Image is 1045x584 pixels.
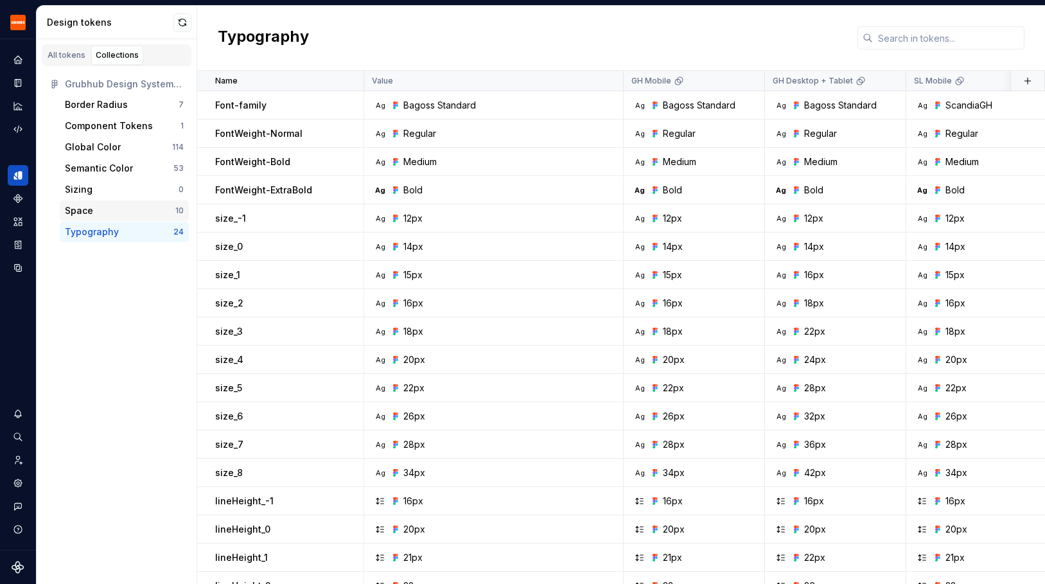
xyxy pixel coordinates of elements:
[8,403,28,424] button: Notifications
[917,157,927,167] div: Ag
[8,234,28,255] div: Storybook stories
[173,163,184,173] div: 53
[215,127,303,140] p: FontWeight-Normal
[945,240,965,253] div: 14px
[917,439,927,450] div: Ag
[8,473,28,493] div: Settings
[917,128,927,139] div: Ag
[218,26,309,49] h2: Typography
[917,270,927,280] div: Ag
[8,188,28,209] a: Components
[776,326,786,337] div: Ag
[804,269,824,281] div: 16px
[215,523,270,536] p: lineHeight_0
[65,204,93,217] div: Space
[403,212,423,225] div: 12px
[8,450,28,470] a: Invite team
[8,427,28,447] button: Search ⌘K
[945,212,965,225] div: 12px
[663,495,683,508] div: 16px
[60,137,189,157] a: Global Color114
[65,162,133,175] div: Semantic Color
[945,495,965,508] div: 16px
[917,185,927,195] div: Ag
[403,438,425,451] div: 28px
[375,439,385,450] div: Ag
[403,466,425,479] div: 34px
[403,269,423,281] div: 15px
[635,383,645,393] div: Ag
[635,128,645,139] div: Ag
[635,242,645,252] div: Ag
[635,157,645,167] div: Ag
[663,325,683,338] div: 18px
[375,213,385,224] div: Ag
[403,155,437,168] div: Medium
[917,468,927,478] div: Ag
[663,127,696,140] div: Regular
[179,100,184,110] div: 7
[8,496,28,517] button: Contact support
[375,270,385,280] div: Ag
[12,561,24,574] svg: Supernova Logo
[635,326,645,337] div: Ag
[663,466,685,479] div: 34px
[403,325,423,338] div: 18px
[776,355,786,365] div: Ag
[804,184,823,197] div: Bold
[917,242,927,252] div: Ag
[945,155,979,168] div: Medium
[663,297,683,310] div: 16px
[945,523,967,536] div: 20px
[8,96,28,116] a: Analytics
[804,127,837,140] div: Regular
[65,98,128,111] div: Border Radius
[375,100,385,111] div: Ag
[60,179,189,200] button: Sizing0
[215,495,274,508] p: lineHeight_-1
[804,240,824,253] div: 14px
[804,353,826,366] div: 24px
[375,242,385,252] div: Ag
[403,495,423,508] div: 16px
[215,410,243,423] p: size_6
[635,411,645,421] div: Ag
[215,297,243,310] p: size_2
[663,240,683,253] div: 14px
[8,119,28,139] a: Code automation
[47,16,173,29] div: Design tokens
[375,411,385,421] div: Ag
[945,184,965,197] div: Bold
[917,100,927,111] div: Ag
[215,269,240,281] p: size_1
[375,383,385,393] div: Ag
[375,185,385,195] div: Ag
[403,127,436,140] div: Regular
[65,141,121,154] div: Global Color
[60,158,189,179] button: Semantic Color53
[776,157,786,167] div: Ag
[375,298,385,308] div: Ag
[776,128,786,139] div: Ag
[663,99,735,112] div: Bagoss Standard
[375,468,385,478] div: Ag
[8,165,28,186] a: Design tokens
[945,466,967,479] div: 34px
[663,438,685,451] div: 28px
[773,76,853,86] p: GH Desktop + Tablet
[945,127,978,140] div: Regular
[403,551,423,564] div: 21px
[804,438,826,451] div: 36px
[8,211,28,232] div: Assets
[65,183,92,196] div: Sizing
[8,49,28,70] a: Home
[96,50,139,60] div: Collections
[375,157,385,167] div: Ag
[635,185,645,195] div: Ag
